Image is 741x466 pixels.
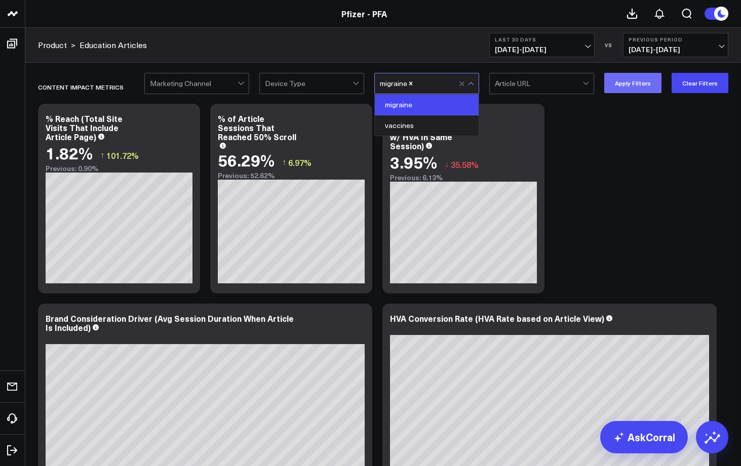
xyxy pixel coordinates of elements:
[604,73,661,93] button: Apply Filters
[288,157,311,168] span: 6.97%
[46,144,93,162] div: 1.82%
[672,73,728,93] button: Clear Filters
[629,46,723,54] span: [DATE] - [DATE]
[38,75,124,99] div: Content Impact Metrics
[629,36,723,43] b: Previous Period
[100,149,104,162] span: ↑
[445,158,449,171] span: ↓
[600,42,618,48] div: VS
[375,95,479,115] div: migraine
[218,113,296,142] div: % of Article Sessions That Reached 50% Scroll
[218,151,275,169] div: 56.29%
[80,39,147,51] a: Education Articles
[218,172,365,180] div: Previous: 52.62%
[46,313,294,333] div: Brand Consideration Driver (Avg Session Duration When Article Is Included)
[489,33,595,57] button: Last 30 Days[DATE]-[DATE]
[390,313,604,324] div: HVA Conversion Rate (HVA Rate based on Article View)
[390,174,537,182] div: Previous: 6.13%
[451,159,479,170] span: 35.58%
[623,33,728,57] button: Previous Period[DATE]-[DATE]
[46,164,192,173] div: Previous: 0.90%
[380,79,407,88] div: migraine
[390,153,437,171] div: 3.95%
[341,8,387,19] a: Pfizer - PFA
[106,150,139,161] span: 101.72%
[407,79,414,88] div: Remove migraine
[38,39,67,51] a: Product
[495,46,589,54] span: [DATE] - [DATE]
[38,39,75,51] div: >
[375,115,479,136] div: vaccines
[495,36,589,43] b: Last 30 Days
[46,113,123,142] div: % Reach (Total Site Visits That Include Article Page)
[282,156,286,169] span: ↑
[600,421,688,453] a: AskCorral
